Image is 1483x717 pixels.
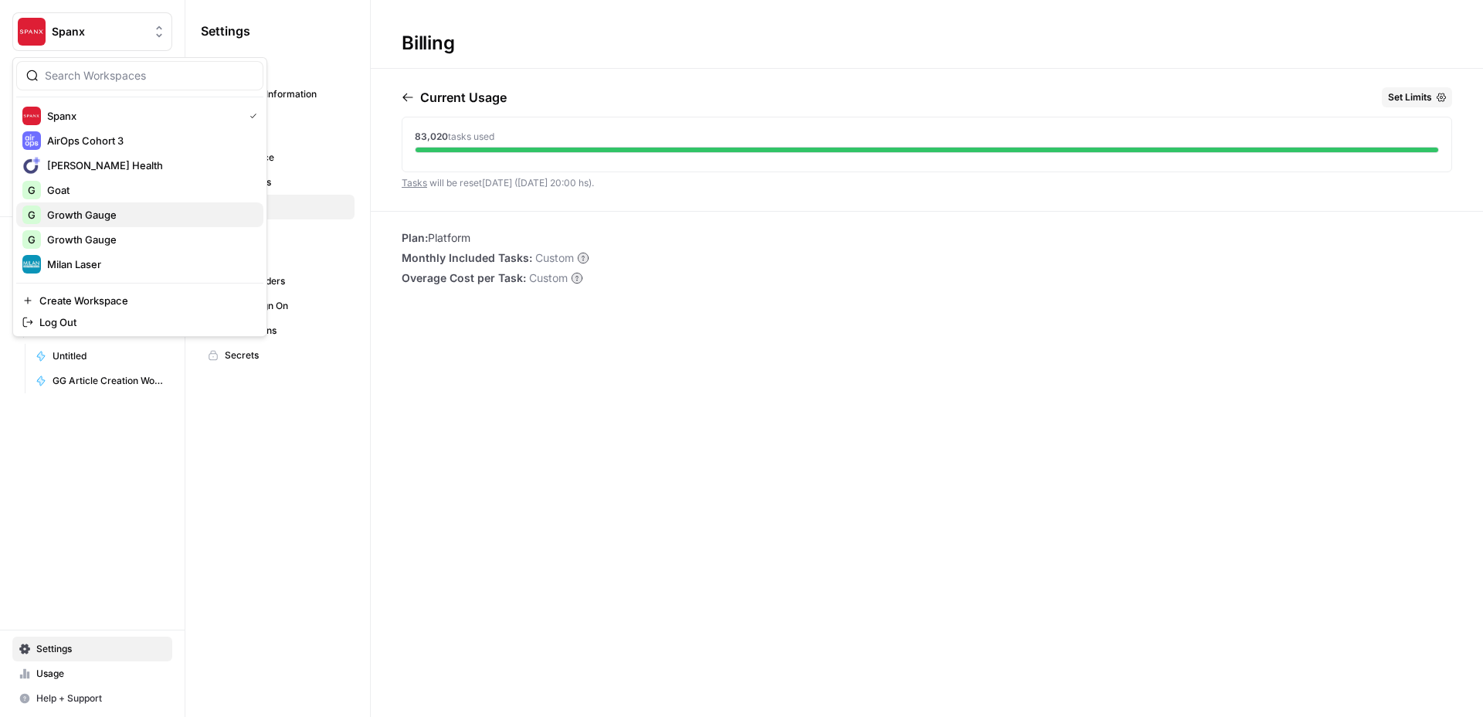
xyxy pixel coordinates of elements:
[36,692,165,705] span: Help + Support
[225,324,348,338] span: Integrations
[1382,87,1452,107] button: Set Limits
[201,22,250,40] span: Settings
[225,175,348,189] span: Databases
[225,87,348,101] span: Personal Information
[47,158,251,173] span: [PERSON_NAME] Health
[39,293,251,308] span: Create Workspace
[225,250,348,263] span: Tags
[225,225,348,239] span: Team
[47,257,251,272] span: Milan Laser
[16,290,263,311] a: Create Workspace
[201,318,355,343] a: Integrations
[201,294,355,318] a: Single Sign On
[402,250,532,266] span: Monthly Included Tasks:
[28,182,36,198] span: G
[18,18,46,46] img: Spanx Logo
[52,24,145,39] span: Spanx
[225,274,348,288] span: API Providers
[29,344,172,369] a: Untitled
[53,349,165,363] span: Untitled
[36,667,165,681] span: Usage
[201,195,355,219] a: Billing
[415,131,448,142] span: 83,020
[201,82,355,107] a: Personal Information
[201,219,355,244] a: Team
[28,232,36,247] span: G
[402,231,428,244] span: Plan:
[402,177,427,189] a: Tasks
[29,369,172,393] a: GG Article Creation Workflow
[448,131,494,142] span: tasks used
[12,12,172,51] button: Workspace: Spanx
[22,156,41,175] img: Connie Health Logo
[420,88,507,107] p: Current Usage
[47,232,251,247] span: Growth Gauge
[22,107,41,125] img: Spanx Logo
[225,200,348,214] span: Billing
[47,182,251,198] span: Goat
[201,269,355,294] a: API Providers
[36,642,165,656] span: Settings
[12,57,267,337] div: Workspace: Spanx
[225,151,348,165] span: Workspace
[39,314,251,330] span: Log Out
[402,230,589,246] li: Platform
[22,131,41,150] img: AirOps Cohort 3 Logo
[28,207,36,223] span: G
[12,637,172,661] a: Settings
[402,177,594,189] span: will be reset [DATE] ([DATE] 20:00 hs) .
[12,661,172,686] a: Usage
[535,250,574,266] span: Custom
[201,170,355,195] a: Databases
[225,348,348,362] span: Secrets
[225,299,348,313] span: Single Sign On
[12,686,172,711] button: Help + Support
[47,108,237,124] span: Spanx
[201,145,355,170] a: Workspace
[371,31,485,56] div: Billing
[53,374,165,388] span: GG Article Creation Workflow
[45,68,253,83] input: Search Workspaces
[47,133,251,148] span: AirOps Cohort 3
[529,270,568,286] span: Custom
[16,311,263,333] a: Log Out
[47,207,251,223] span: Growth Gauge
[22,255,41,274] img: Milan Laser Logo
[1388,90,1432,104] span: Set Limits
[201,343,355,368] a: Secrets
[201,244,355,269] a: Tags
[402,270,526,286] span: Overage Cost per Task:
